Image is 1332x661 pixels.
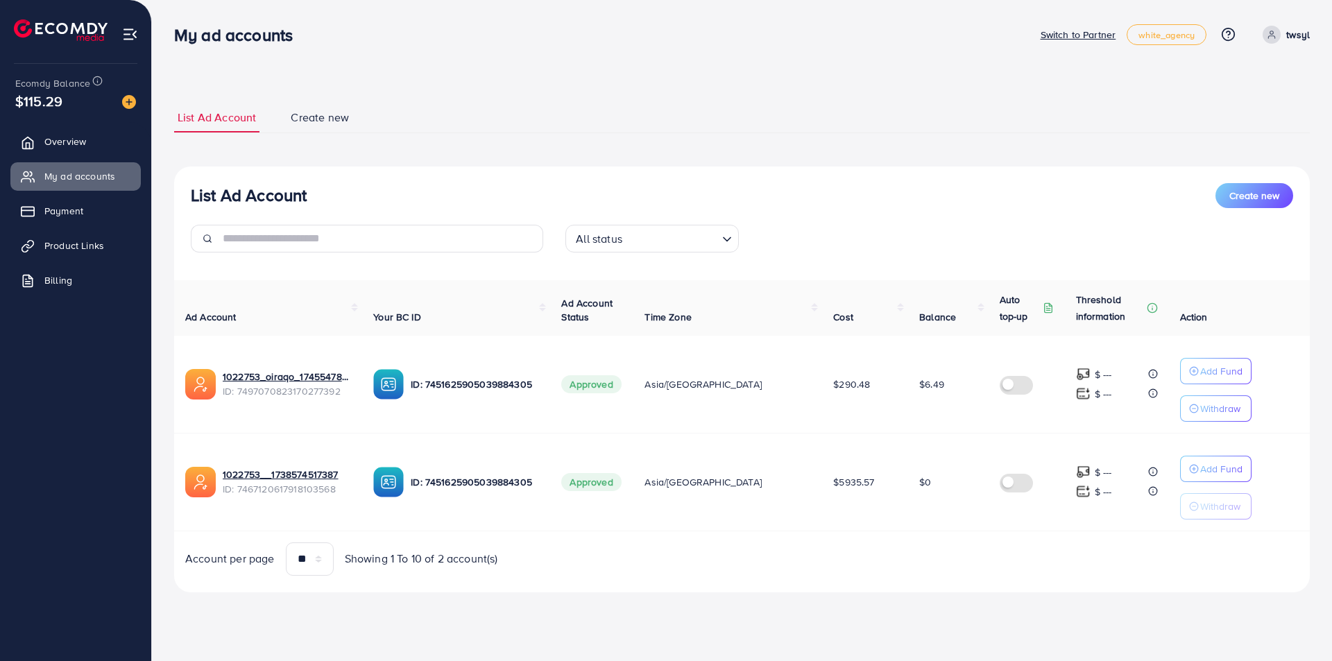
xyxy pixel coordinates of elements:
[1200,363,1243,379] p: Add Fund
[185,369,216,400] img: ic-ads-acc.e4c84228.svg
[223,482,351,496] span: ID: 7467120617918103568
[185,467,216,497] img: ic-ads-acc.e4c84228.svg
[1180,395,1252,422] button: Withdraw
[1215,183,1293,208] button: Create new
[1200,400,1240,417] p: Withdraw
[10,128,141,155] a: Overview
[223,384,351,398] span: ID: 7497070823170277392
[1180,310,1208,324] span: Action
[1076,465,1091,479] img: top-up amount
[644,310,691,324] span: Time Zone
[573,229,625,249] span: All status
[1200,461,1243,477] p: Add Fund
[1095,464,1112,481] p: $ ---
[15,76,90,90] span: Ecomdy Balance
[1180,493,1252,520] button: Withdraw
[223,370,351,384] a: 1022753_oiraqo_1745547832604
[1180,358,1252,384] button: Add Fund
[1273,599,1322,651] iframe: Chat
[644,475,762,489] span: Asia/[GEOGRAPHIC_DATA]
[44,169,115,183] span: My ad accounts
[1138,31,1195,40] span: white_agency
[191,185,307,205] h3: List Ad Account
[919,377,944,391] span: $6.49
[1257,26,1310,44] a: twsyl
[10,162,141,190] a: My ad accounts
[561,375,621,393] span: Approved
[373,310,421,324] span: Your BC ID
[626,226,717,249] input: Search for option
[291,110,349,126] span: Create new
[345,551,498,567] span: Showing 1 To 10 of 2 account(s)
[1095,483,1112,500] p: $ ---
[1000,291,1040,325] p: Auto top-up
[1180,456,1252,482] button: Add Fund
[14,19,108,41] img: logo
[122,95,136,109] img: image
[565,225,739,252] div: Search for option
[411,474,539,490] p: ID: 7451625905039884305
[10,197,141,225] a: Payment
[561,296,613,324] span: Ad Account Status
[178,110,256,126] span: List Ad Account
[185,310,237,324] span: Ad Account
[1095,366,1112,383] p: $ ---
[1076,386,1091,401] img: top-up amount
[223,370,351,398] div: <span class='underline'>1022753_oiraqo_1745547832604</span></br>7497070823170277392
[1076,367,1091,381] img: top-up amount
[833,310,853,324] span: Cost
[1041,26,1116,43] p: Switch to Partner
[44,239,104,252] span: Product Links
[1200,498,1240,515] p: Withdraw
[1076,484,1091,499] img: top-up amount
[1095,386,1112,402] p: $ ---
[919,310,956,324] span: Balance
[373,467,404,497] img: ic-ba-acc.ded83a64.svg
[185,551,275,567] span: Account per page
[411,376,539,393] p: ID: 7451625905039884305
[10,232,141,259] a: Product Links
[10,266,141,294] a: Billing
[1286,26,1310,43] p: twsyl
[1127,24,1206,45] a: white_agency
[44,273,72,287] span: Billing
[561,473,621,491] span: Approved
[44,135,86,148] span: Overview
[644,377,762,391] span: Asia/[GEOGRAPHIC_DATA]
[1076,291,1144,325] p: Threshold information
[1229,189,1279,203] span: Create new
[44,204,83,218] span: Payment
[15,91,62,111] span: $115.29
[919,475,931,489] span: $0
[223,467,351,481] a: 1022753__1738574517387
[833,475,874,489] span: $5935.57
[174,25,304,45] h3: My ad accounts
[373,369,404,400] img: ic-ba-acc.ded83a64.svg
[122,26,138,42] img: menu
[833,377,870,391] span: $290.48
